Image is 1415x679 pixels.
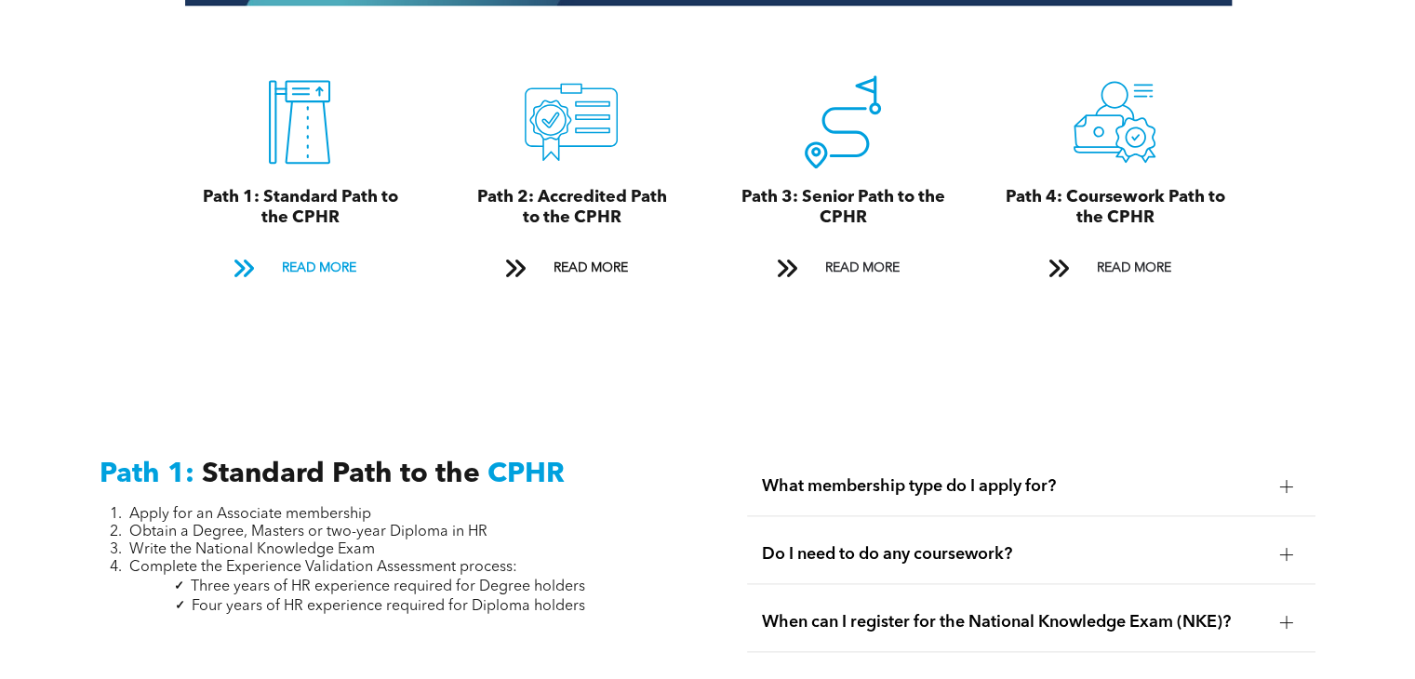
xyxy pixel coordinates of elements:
span: READ MORE [1089,251,1177,286]
a: READ MORE [1035,251,1195,286]
span: What membership type do I apply for? [762,476,1264,497]
span: Path 4: Coursework Path to the CPHR [1005,189,1224,226]
span: When can I register for the National Knowledge Exam (NKE)? [762,612,1264,632]
span: Obtain a Degree, Masters or two-year Diploma in HR [129,525,487,539]
span: Do I need to do any coursework? [762,544,1264,565]
span: Standard Path to the [202,460,480,488]
span: Apply for an Associate membership [129,507,371,522]
span: Path 1: Standard Path to the CPHR [202,189,397,226]
span: READ MORE [546,251,634,286]
span: Three years of HR experience required for Degree holders [191,579,585,594]
span: Path 1: [100,460,194,488]
span: Path 3: Senior Path to the CPHR [741,189,945,226]
span: READ MORE [274,251,362,286]
a: READ MORE [220,251,380,286]
span: Four years of HR experience required for Diploma holders [192,599,585,614]
span: Write the National Knowledge Exam [129,542,375,557]
a: READ MORE [763,251,923,286]
a: READ MORE [491,251,651,286]
span: Path 2: Accredited Path to the CPHR [476,189,666,226]
span: READ MORE [818,251,905,286]
span: CPHR [487,460,565,488]
span: Complete the Experience Validation Assessment process: [129,560,517,575]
